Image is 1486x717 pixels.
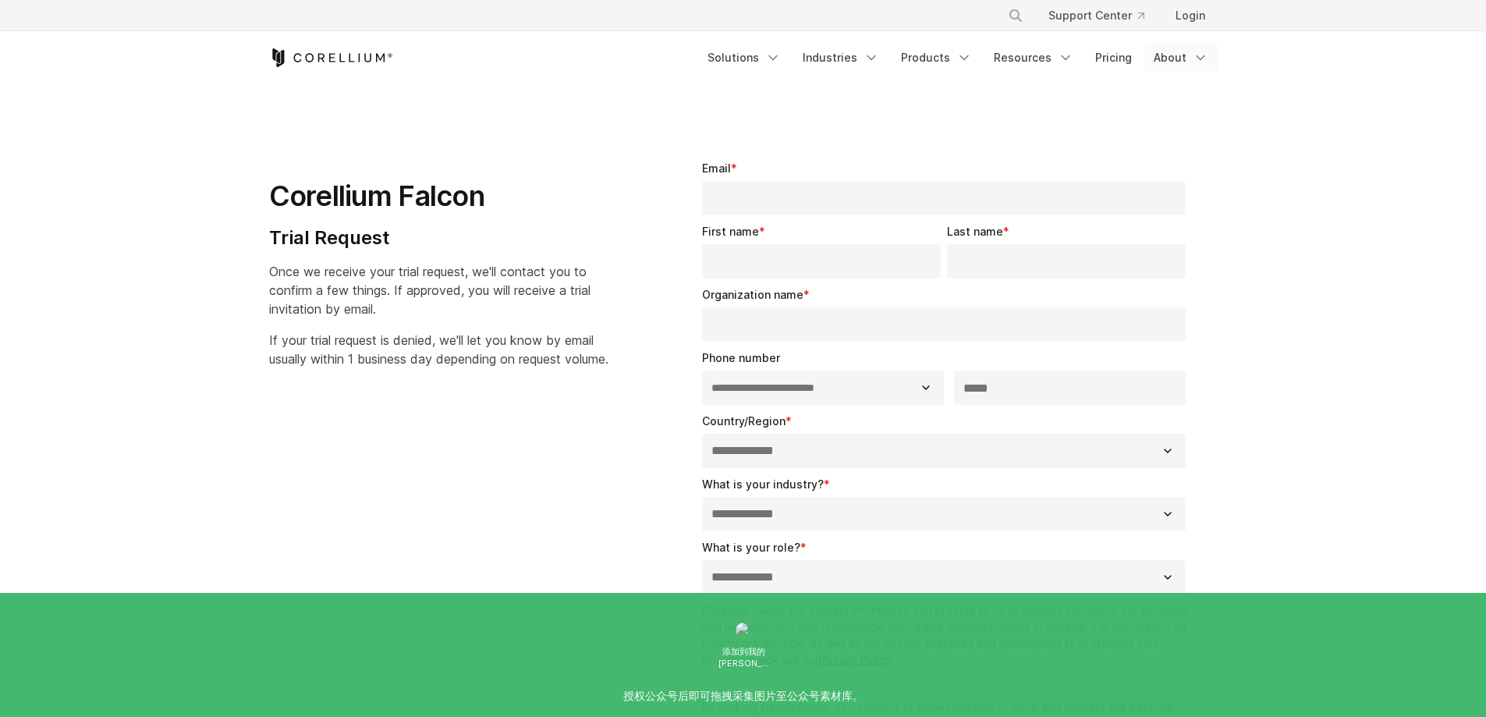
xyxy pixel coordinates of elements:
button: Search [1002,2,1030,30]
a: Solutions [698,44,790,72]
span: If your trial request is denied, we'll let you know by email usually within 1 business day depend... [269,332,608,367]
a: Industries [793,44,888,72]
span: Organization name [702,288,803,301]
a: About [1144,44,1218,72]
a: Login [1163,2,1218,30]
a: Support Center [1036,2,1157,30]
a: Pricing [1086,44,1141,72]
span: Last name [947,225,1003,238]
div: Navigation Menu [989,2,1218,30]
div: Navigation Menu [698,44,1218,72]
span: Phone number [702,351,780,364]
a: Resources [984,44,1083,72]
h4: Trial Request [269,226,608,250]
span: First name [702,225,759,238]
a: Products [892,44,981,72]
span: Country/Region [702,414,786,428]
a: Corellium Home [269,48,393,67]
span: Once we receive your trial request, we'll contact you to confirm a few things. If approved, you w... [269,264,590,317]
span: What is your industry? [702,477,824,491]
span: What is your role? [702,541,800,554]
span: Email [702,162,731,175]
h1: Corellium Falcon [269,179,608,214]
